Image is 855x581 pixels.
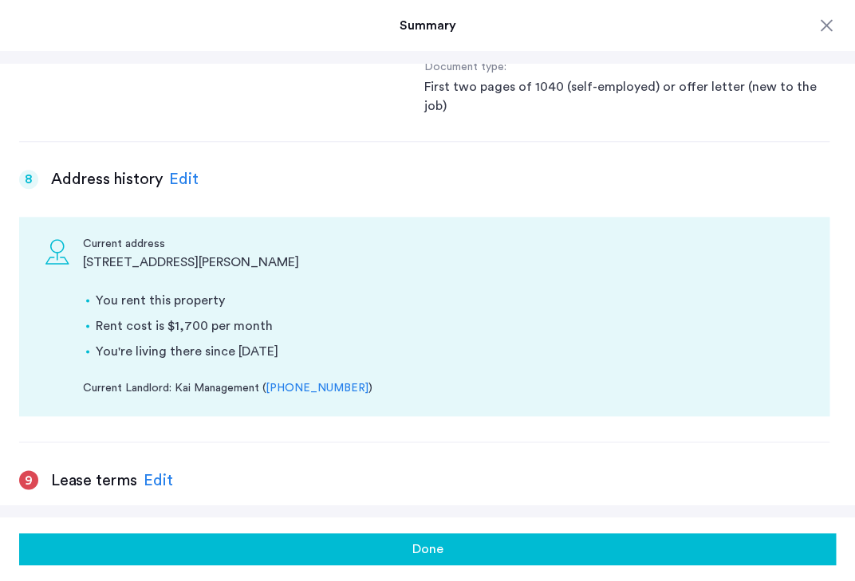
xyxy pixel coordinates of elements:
div: Current address [83,236,804,253]
h3: Lease terms [51,469,137,491]
div: 9 [19,470,38,489]
div: Edit [169,167,199,191]
div: Edit [144,468,173,492]
li: Rent cost is $1,700 per month [96,316,804,336]
div: Document type: [424,58,829,77]
li: You rent this property [96,291,804,310]
div: First two pages of 1040 (self-employed) or offer letter (new to the job) [424,77,829,116]
h3: Summary [19,16,836,35]
div: [STREET_ADDRESS][PERSON_NAME] [83,253,804,272]
div: Current Landlord: Kai Management ( ) [83,380,804,397]
button: Done [19,533,836,565]
a: [PHONE_NUMBER] [266,380,368,397]
li: You're living there since [DATE] [96,342,804,361]
div: 8 [19,170,38,189]
h3: Address history [51,168,163,190]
